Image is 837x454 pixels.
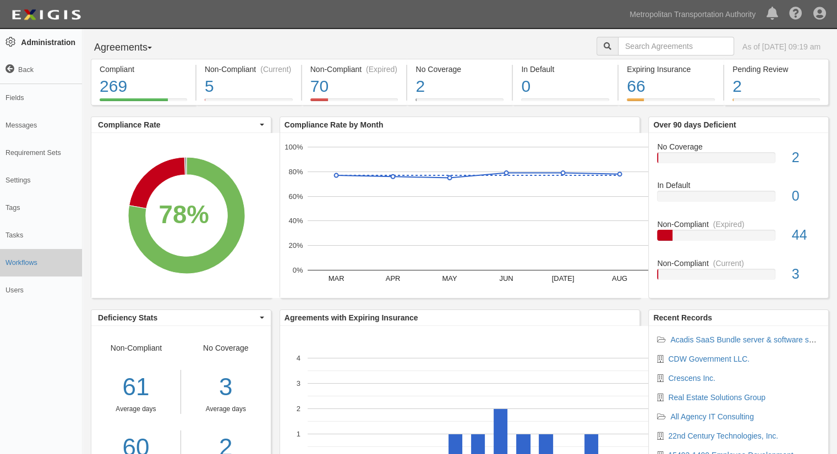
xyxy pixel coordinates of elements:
button: Deficiency Stats [91,310,271,325]
button: Compliance Rate [91,117,271,132]
text: 0% [292,266,303,274]
svg: A chart. [280,133,662,298]
div: No Coverage [415,64,504,75]
div: No Coverage [649,141,828,152]
div: Non-Compliant (Current) [205,64,293,75]
a: Non-Compliant(Current)5 [196,98,301,107]
div: 3 [189,370,262,405]
b: Recent Records [653,313,712,322]
b: Compliance Rate by Month [285,120,384,129]
a: 22nd Century Technologies, Inc. [668,431,778,440]
div: Average days [91,405,180,414]
svg: A chart. [91,133,282,298]
a: Real Estate Solutions Group [668,393,765,402]
div: Non-Compliant (Expired) [310,64,398,75]
text: MAY [442,274,457,283]
div: 269 [100,75,187,98]
text: 100% [285,143,303,151]
a: Metropolitan Transportation Authority [624,3,761,25]
a: Crescens Inc. [668,374,715,383]
text: 4 [297,354,300,362]
text: JUN [499,274,513,283]
b: Over 90 days Deficient [653,120,736,129]
text: AUG [612,274,627,283]
text: [DATE] [551,274,574,283]
text: 20% [288,241,303,250]
a: Pending Review2 [724,98,829,107]
div: Expiring Insurance [627,64,715,75]
text: 2 [297,405,300,413]
a: CDW Government LLC. [668,355,750,363]
div: Compliant [100,64,187,75]
div: In Default [521,64,609,75]
div: 70 [310,75,398,98]
div: 44 [784,225,828,245]
a: No Coverage2 [407,98,512,107]
div: 66 [627,75,715,98]
div: 2 [784,148,828,168]
div: 3 [784,264,828,284]
div: As of [DATE] 09:19 am [742,41,820,52]
div: Average days [189,405,262,414]
text: 80% [288,168,303,176]
text: 60% [288,192,303,200]
text: 1 [297,430,300,438]
strong: Administration [21,38,75,47]
text: 3 [297,379,300,387]
i: Help Center - Complianz [789,8,802,21]
div: 61 [91,370,180,405]
text: 40% [288,217,303,225]
a: All Agency IT Consulting [670,412,754,421]
text: MAR [328,274,344,283]
div: (Expired) [713,219,745,230]
span: Compliance Rate [98,119,257,130]
div: 5 [205,75,293,98]
div: (Current) [260,64,291,75]
div: Non-Compliant [649,258,828,269]
a: Non-Compliant(Current)3 [657,258,820,289]
div: 2 [415,75,504,98]
span: Deficiency Stats [98,312,257,323]
a: Compliant269 [91,98,195,107]
div: 78% [158,197,209,232]
a: No Coverage2 [657,141,820,180]
a: Expiring Insurance66 [619,98,723,107]
div: (Expired) [366,64,397,75]
a: In Default0 [657,180,820,219]
a: Non-Compliant(Expired)44 [657,219,820,258]
div: In Default [649,180,828,191]
div: 0 [784,186,828,206]
button: Agreements [91,37,173,59]
div: 2 [732,75,820,98]
div: Non-Compliant [649,219,828,230]
text: APR [385,274,400,283]
div: 0 [521,75,609,98]
div: (Current) [713,258,744,269]
img: Logo [8,5,84,25]
input: Search Agreements [618,37,734,56]
div: Pending Review [732,64,820,75]
a: Non-Compliant(Expired)70 [302,98,407,107]
b: Agreements with Expiring Insurance [285,313,418,322]
a: In Default0 [513,98,617,107]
